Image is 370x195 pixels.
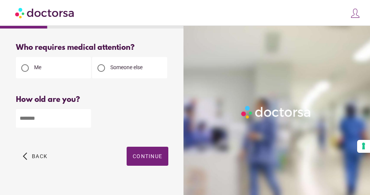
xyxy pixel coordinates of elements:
[15,4,75,21] img: Doctorsa.com
[127,147,168,166] button: Continue
[357,140,370,153] button: Your consent preferences for tracking technologies
[20,147,50,166] button: arrow_back_ios Back
[32,153,47,159] span: Back
[16,43,168,52] div: Who requires medical attention?
[239,104,313,120] img: Logo-Doctorsa-trans-White-partial-flat.png
[133,153,162,159] span: Continue
[110,64,143,70] span: Someone else
[34,64,41,70] span: Me
[16,95,168,104] div: How old are you?
[350,8,361,19] img: icons8-customer-100.png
